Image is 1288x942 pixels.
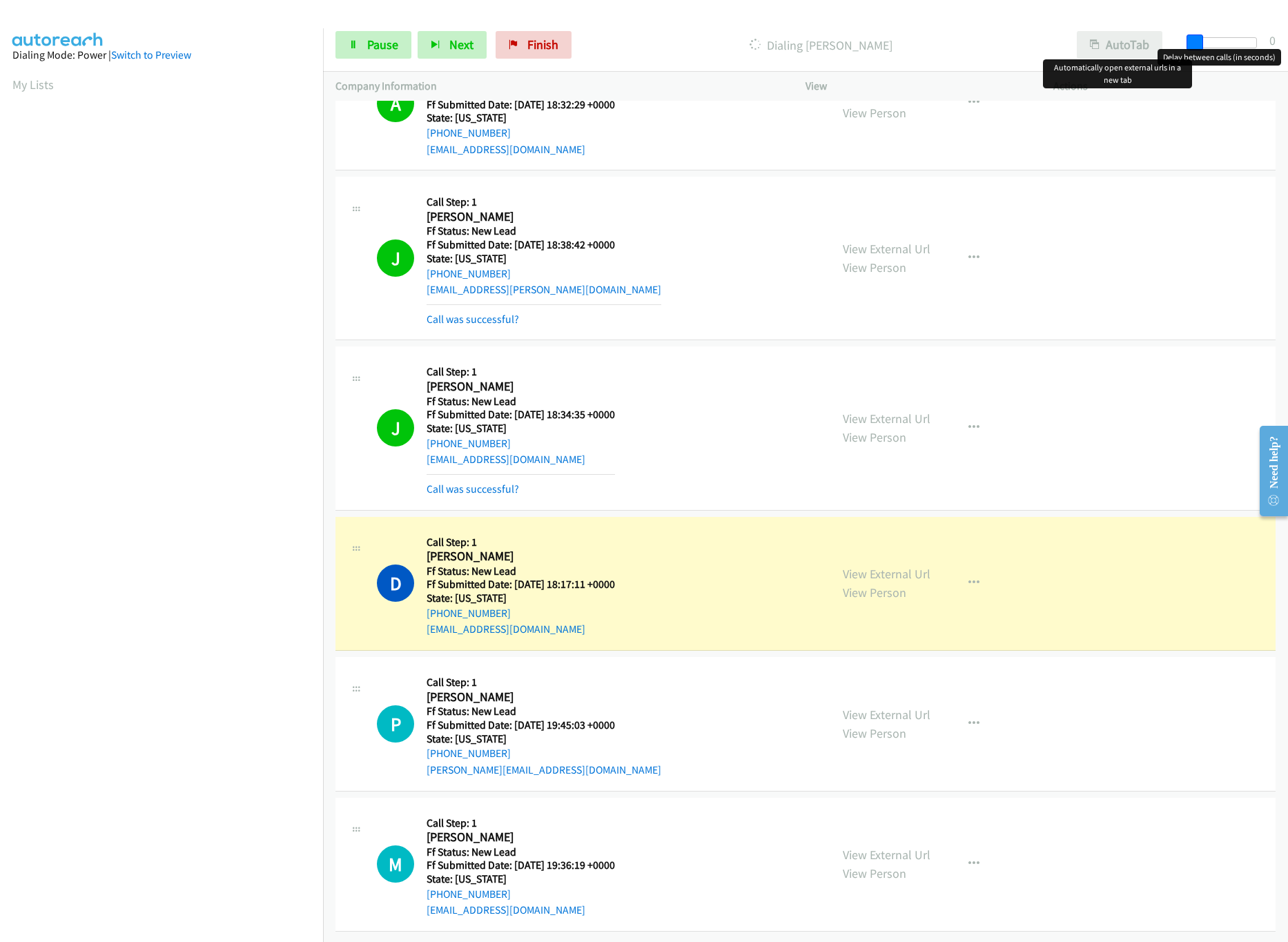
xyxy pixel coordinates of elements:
[1158,49,1281,66] div: Delay between calls (in seconds)
[590,36,1052,55] p: Dialing [PERSON_NAME]
[427,858,615,872] h5: Ff Submitted Date: [DATE] 19:36:19 +0000
[1077,31,1162,59] button: AutoTab
[843,847,930,863] a: View External Url
[427,422,615,435] h5: State: [US_STATE]
[427,732,661,746] h5: State: [US_STATE]
[1269,31,1276,50] div: 0
[427,591,615,605] h5: State: [US_STATE]
[427,313,519,326] a: Call was successful?
[427,453,585,466] a: [EMAIL_ADDRESS][DOMAIN_NAME]
[377,239,414,277] h1: J
[843,86,930,102] a: View External Url
[427,195,661,209] h5: Call Step: 1
[427,845,615,859] h5: Ff Status: New Lead
[427,887,511,901] a: [PHONE_NUMBER]
[843,585,906,600] a: View Person
[427,872,615,886] h5: State: [US_STATE]
[12,47,311,63] div: Dialing Mode: Power |
[806,78,1028,95] p: View
[427,830,615,845] h2: [PERSON_NAME]
[1249,416,1288,526] iframe: Resource Center
[427,224,661,238] h5: Ff Status: New Lead
[427,408,615,422] h5: Ff Submitted Date: [DATE] 18:34:35 +0000
[418,31,487,59] button: Next
[377,565,414,602] h1: D
[527,37,558,52] span: Finish
[12,106,323,762] iframe: Dialpad
[843,259,906,275] a: View Person
[843,411,930,426] a: View External Url
[427,763,661,776] a: [PERSON_NAME][EMAIL_ADDRESS][DOMAIN_NAME]
[335,31,411,59] a: Pause
[377,409,414,447] h1: J
[427,689,661,705] h2: [PERSON_NAME]
[427,98,632,112] h5: Ff Submitted Date: [DATE] 18:32:29 +0000
[427,903,585,916] a: [EMAIL_ADDRESS][DOMAIN_NAME]
[843,105,906,121] a: View Person
[427,705,661,718] h5: Ff Status: New Lead
[427,549,615,565] h2: [PERSON_NAME]
[427,437,511,450] a: [PHONE_NUMBER]
[427,143,585,156] a: [EMAIL_ADDRESS][DOMAIN_NAME]
[427,816,615,830] h5: Call Step: 1
[427,718,661,732] h5: Ff Submitted Date: [DATE] 19:45:03 +0000
[427,365,615,379] h5: Call Step: 1
[367,37,398,52] span: Pause
[377,705,414,743] h1: P
[843,865,906,881] a: View Person
[427,111,632,125] h5: State: [US_STATE]
[427,238,661,252] h5: Ff Submitted Date: [DATE] 18:38:42 +0000
[377,705,414,743] div: The call is yet to be attempted
[427,676,661,689] h5: Call Step: 1
[427,536,615,549] h5: Call Step: 1
[427,252,661,266] h5: State: [US_STATE]
[427,395,615,409] h5: Ff Status: New Lead
[427,126,511,139] a: [PHONE_NUMBER]
[427,747,511,760] a: [PHONE_NUMBER]
[377,85,414,122] h1: A
[843,566,930,582] a: View External Url
[1043,59,1192,88] div: Automatically open external urls in a new tab
[843,725,906,741] a: View Person
[377,845,414,883] div: The call is yet to be attempted
[111,48,191,61] a: Switch to Preview
[335,78,781,95] p: Company Information
[427,565,615,578] h5: Ff Status: New Lead
[843,241,930,257] a: View External Url
[427,607,511,620] a: [PHONE_NUMBER]
[449,37,474,52] span: Next
[843,707,930,723] a: View External Url
[427,482,519,495] a: Call was successful?
[427,578,615,591] h5: Ff Submitted Date: [DATE] 18:17:11 +0000
[427,209,661,225] h2: [PERSON_NAME]
[12,77,54,92] a: My Lists
[427,283,661,296] a: [EMAIL_ADDRESS][PERSON_NAME][DOMAIN_NAME]
[377,845,414,883] h1: M
[843,429,906,445] a: View Person
[496,31,572,59] a: Finish
[427,267,511,280] a: [PHONE_NUMBER]
[427,622,585,636] a: [EMAIL_ADDRESS][DOMAIN_NAME]
[427,379,615,395] h2: [PERSON_NAME]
